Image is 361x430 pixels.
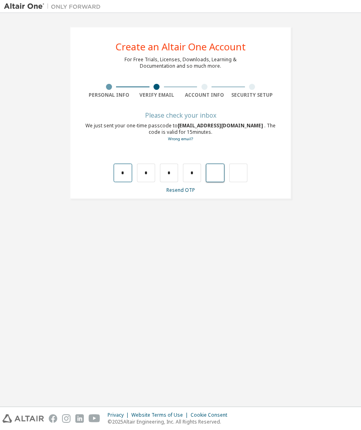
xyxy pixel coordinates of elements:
[228,92,276,98] div: Security Setup
[108,418,232,425] p: © 2025 Altair Engineering, Inc. All Rights Reserved.
[85,113,276,118] div: Please check your inbox
[85,92,133,98] div: Personal Info
[62,414,71,423] img: instagram.svg
[75,414,84,423] img: linkedin.svg
[85,123,276,142] div: We just sent your one-time passcode to . The code is valid for 15 minutes.
[180,92,228,98] div: Account Info
[49,414,57,423] img: facebook.svg
[168,136,193,141] a: Go back to the registration form
[2,414,44,423] img: altair_logo.svg
[124,56,237,69] div: For Free Trials, Licenses, Downloads, Learning & Documentation and so much more.
[191,412,232,418] div: Cookie Consent
[178,122,264,129] span: [EMAIL_ADDRESS][DOMAIN_NAME]
[131,412,191,418] div: Website Terms of Use
[116,42,246,52] div: Create an Altair One Account
[4,2,105,10] img: Altair One
[166,187,195,193] a: Resend OTP
[108,412,131,418] div: Privacy
[89,414,100,423] img: youtube.svg
[133,92,181,98] div: Verify Email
